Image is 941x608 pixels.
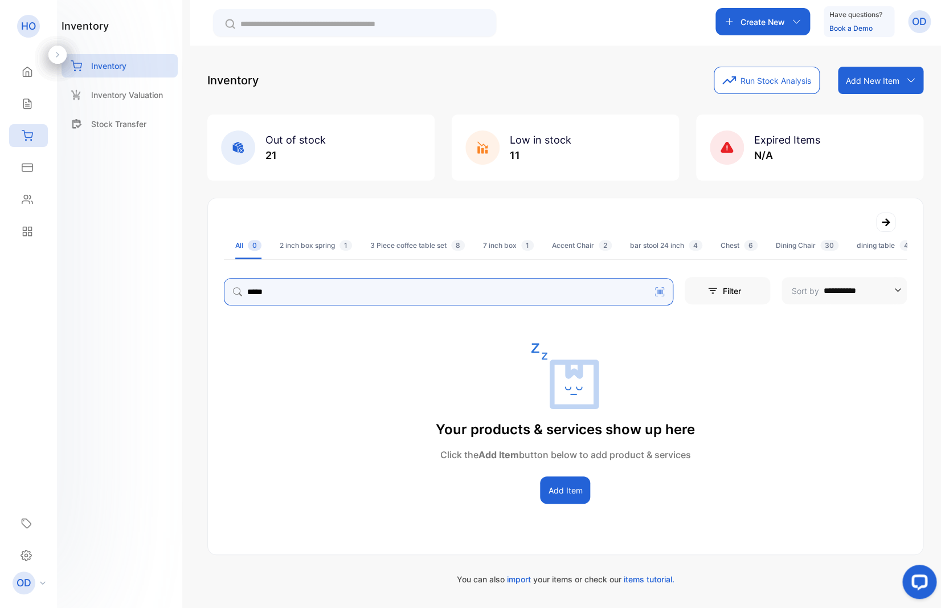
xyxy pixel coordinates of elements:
p: Add New Item [846,75,899,87]
p: OD [912,14,927,29]
span: 8 [451,240,465,251]
a: Stock Transfer [62,112,178,136]
span: Out of stock [265,134,326,146]
button: Sort by [782,277,907,304]
p: 11 [510,148,571,163]
div: All [235,240,261,251]
span: 4 [899,240,913,251]
div: bar stool 24 inch [630,240,702,251]
button: OD [908,8,931,35]
div: Chest [721,240,758,251]
p: HO [21,19,36,34]
div: Dining Chair [776,240,838,251]
span: 1 [339,240,352,251]
p: 21 [265,148,326,163]
p: Stock Transfer [91,118,146,130]
iframe: LiveChat chat widget [893,560,941,608]
p: Sort by [792,285,819,297]
p: Your products & services show up here [436,419,695,440]
span: items tutorial. [623,574,674,584]
span: Expired Items [754,134,820,146]
span: 1 [521,240,534,251]
span: 4 [689,240,702,251]
p: Inventory Valuation [91,89,163,101]
p: Create New [740,16,785,28]
span: 2 [599,240,612,251]
p: N/A [754,148,820,163]
img: empty state [531,342,599,410]
p: Have questions? [829,9,882,21]
button: Create New [715,8,810,35]
span: 6 [744,240,758,251]
a: Book a Demo [829,24,873,32]
div: 3 Piece coffee table set [370,240,465,251]
div: 7 inch box [483,240,534,251]
span: 30 [820,240,838,251]
p: Click the button below to add product & services [436,448,695,462]
button: Run Stock Analysis [714,67,820,94]
p: Inventory [207,72,259,89]
span: import [506,574,530,584]
button: Add Item [540,476,590,504]
span: 0 [248,240,261,251]
h1: inventory [62,18,109,34]
a: Inventory [62,54,178,77]
div: dining table [857,240,913,251]
div: 2 inch box spring [280,240,352,251]
span: Low in stock [510,134,571,146]
a: Inventory Valuation [62,83,178,107]
p: Inventory [91,60,126,72]
p: OD [17,576,31,590]
span: Add Item [478,449,518,460]
p: You can also your items or check our [207,573,923,585]
div: Accent Chair [552,240,612,251]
